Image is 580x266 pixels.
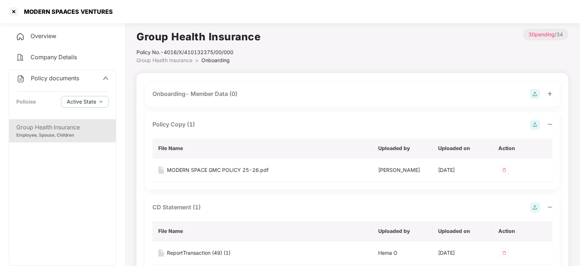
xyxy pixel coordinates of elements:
span: down [99,100,103,104]
div: Policy No.- 4016/X/410132375/00/000 [136,48,261,56]
div: Policies [16,98,36,106]
span: Company Details [30,53,77,61]
div: Hema O [378,249,426,257]
span: plus [547,91,552,96]
h1: Group Health Insurance [136,29,261,45]
div: [DATE] [438,249,486,257]
div: MODERN SPAACES VENTURES [20,8,113,15]
img: svg+xml;base64,PHN2ZyB4bWxucz0iaHR0cDovL3d3dy53My5vcmcvMjAwMC9zdmciIHdpZHRoPSIzMiIgaGVpZ2h0PSIzMi... [498,247,510,259]
img: svg+xml;base64,PHN2ZyB4bWxucz0iaHR0cDovL3d3dy53My5vcmcvMjAwMC9zdmciIHdpZHRoPSIyNCIgaGVpZ2h0PSIyNC... [16,53,25,62]
span: minus [547,205,552,210]
button: Active Statedown [61,96,109,108]
span: up [103,75,109,81]
div: [PERSON_NAME] [378,166,426,174]
span: Active State [67,98,96,106]
img: svg+xml;base64,PHN2ZyB4bWxucz0iaHR0cDovL3d3dy53My5vcmcvMjAwMC9zdmciIHdpZHRoPSIyOCIgaGVpZ2h0PSIyOC... [530,89,540,99]
img: svg+xml;base64,PHN2ZyB4bWxucz0iaHR0cDovL3d3dy53My5vcmcvMjAwMC9zdmciIHdpZHRoPSIxNiIgaGVpZ2h0PSIyMC... [158,166,164,174]
img: svg+xml;base64,PHN2ZyB4bWxucz0iaHR0cDovL3d3dy53My5vcmcvMjAwMC9zdmciIHdpZHRoPSIyOCIgaGVpZ2h0PSIyOC... [530,120,540,130]
th: Uploaded on [432,221,492,241]
th: Uploaded on [432,138,492,158]
th: File Name [152,221,372,241]
th: Action [493,138,552,158]
span: > [195,57,199,63]
span: Group Health Insurance [136,57,192,63]
div: [DATE] [438,166,486,174]
p: / 34 [523,29,568,40]
img: svg+xml;base64,PHN2ZyB4bWxucz0iaHR0cDovL3d3dy53My5vcmcvMjAwMC9zdmciIHdpZHRoPSIyOCIgaGVpZ2h0PSIyOC... [530,202,540,213]
img: svg+xml;base64,PHN2ZyB4bWxucz0iaHR0cDovL3d3dy53My5vcmcvMjAwMC9zdmciIHdpZHRoPSIyNCIgaGVpZ2h0PSIyNC... [16,32,25,41]
div: Employee, Spouse, Children [16,132,109,139]
img: svg+xml;base64,PHN2ZyB4bWxucz0iaHR0cDovL3d3dy53My5vcmcvMjAwMC9zdmciIHdpZHRoPSIzMiIgaGVpZ2h0PSIzMi... [498,164,510,176]
span: Policy documents [31,74,79,82]
span: Overview [30,32,56,40]
th: File Name [152,138,372,158]
span: Onboarding [201,57,230,63]
img: svg+xml;base64,PHN2ZyB4bWxucz0iaHR0cDovL3d3dy53My5vcmcvMjAwMC9zdmciIHdpZHRoPSIyNCIgaGVpZ2h0PSIyNC... [16,74,25,83]
div: Group Health Insurance [16,123,109,132]
th: Action [493,221,552,241]
div: Policy Copy (1) [152,120,195,129]
img: svg+xml;base64,PHN2ZyB4bWxucz0iaHR0cDovL3d3dy53My5vcmcvMjAwMC9zdmciIHdpZHRoPSIxNiIgaGVpZ2h0PSIyMC... [158,249,164,257]
div: ReportTransaction (49) (1) [167,249,230,257]
div: MODERN SPACE GMC POLICY 25-26.pdf [167,166,269,174]
span: minus [547,122,552,127]
th: Uploaded by [372,221,432,241]
div: Onboarding- Member Data (0) [152,89,237,98]
span: 30 pending [528,31,555,37]
div: CD Statement (1) [152,203,201,212]
th: Uploaded by [372,138,432,158]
